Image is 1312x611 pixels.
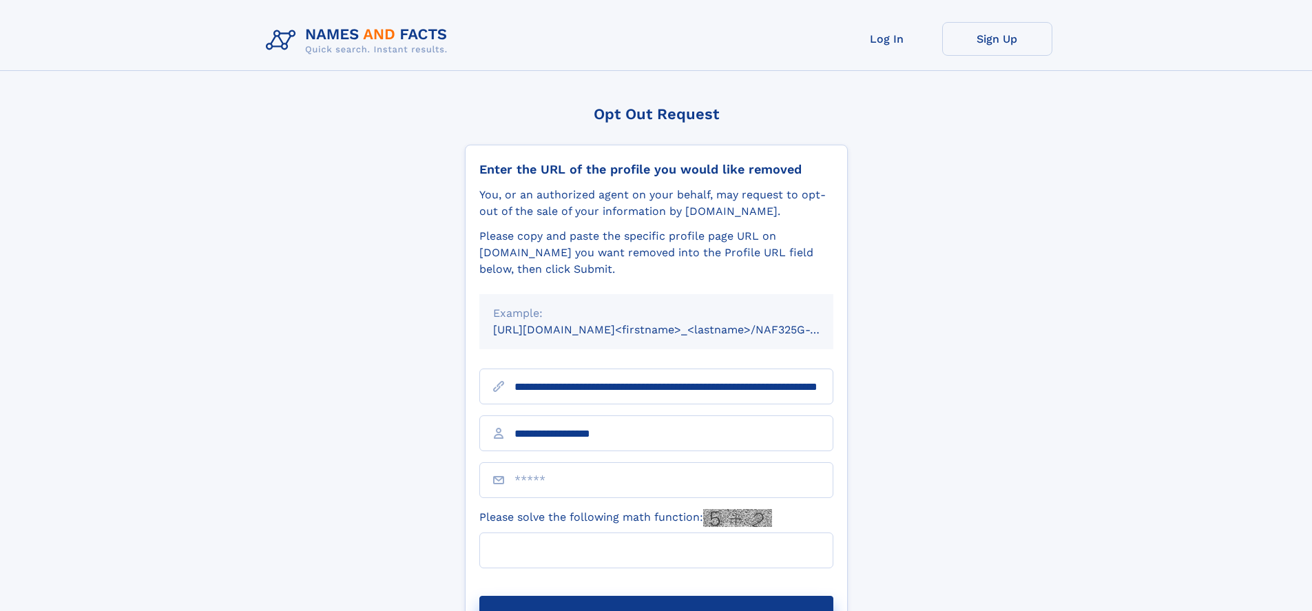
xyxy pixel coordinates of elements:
[479,509,772,527] label: Please solve the following math function:
[493,323,860,336] small: [URL][DOMAIN_NAME]<firstname>_<lastname>/NAF325G-xxxxxxxx
[832,22,942,56] a: Log In
[479,162,833,177] div: Enter the URL of the profile you would like removed
[479,228,833,278] div: Please copy and paste the specific profile page URL on [DOMAIN_NAME] you want removed into the Pr...
[260,22,459,59] img: Logo Names and Facts
[493,305,820,322] div: Example:
[942,22,1052,56] a: Sign Up
[465,105,848,123] div: Opt Out Request
[479,187,833,220] div: You, or an authorized agent on your behalf, may request to opt-out of the sale of your informatio...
